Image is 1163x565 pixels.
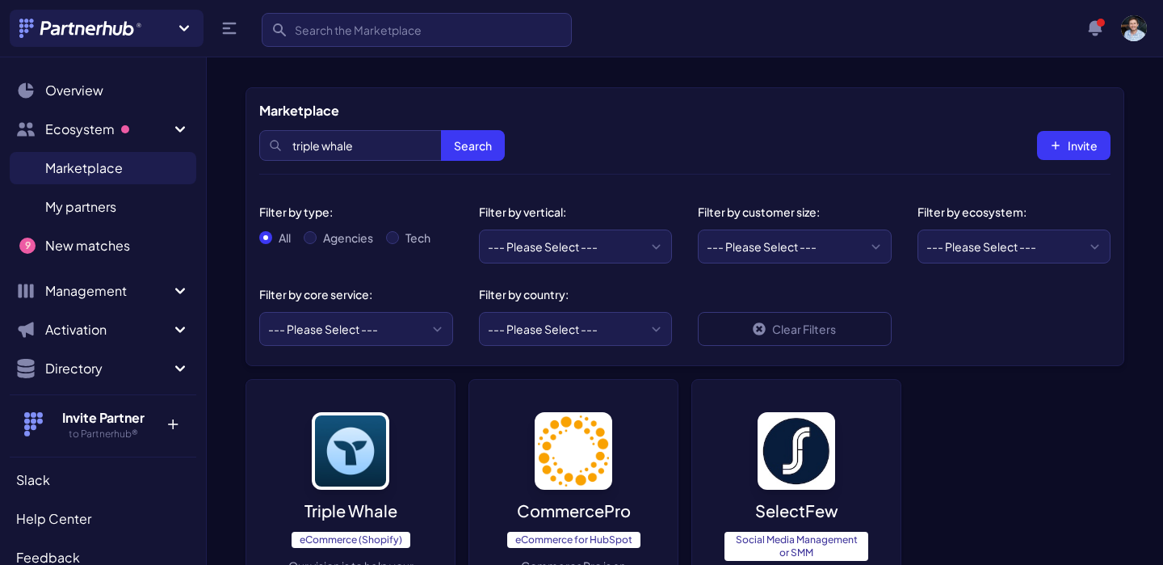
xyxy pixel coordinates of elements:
[441,130,505,161] button: Search
[45,197,116,217] span: My partners
[10,152,196,184] a: Marketplace
[45,120,170,139] span: Ecosystem
[755,500,838,522] p: SelectFew
[51,408,155,428] h4: Invite Partner
[259,204,440,220] div: Filter by type:
[1037,131,1111,160] button: Invite
[51,428,155,441] h5: to Partnerhub®
[10,503,196,535] a: Help Center
[45,158,123,178] span: Marketplace
[10,275,196,307] button: Management
[45,281,170,301] span: Management
[10,74,196,107] a: Overview
[45,320,170,339] span: Activation
[45,236,130,255] span: New matches
[479,286,660,302] div: Filter by country:
[507,532,640,548] span: eCommerce for HubSpot
[259,130,505,161] input: Search
[323,230,373,246] label: Agencies
[10,314,196,346] button: Activation
[517,500,631,522] p: CommercePro
[19,19,143,38] img: Partnerhub® Logo
[698,204,879,220] div: Filter by customer size:
[292,532,410,548] span: eCommerce (Shopify)
[45,81,103,100] span: Overview
[10,394,196,453] button: Invite Partner to Partnerhub® +
[19,238,36,254] span: 9
[698,312,892,346] a: Clear Filters
[10,230,196,262] a: New matches
[155,408,190,434] p: +
[259,286,440,302] div: Filter by core service:
[405,230,430,246] label: Tech
[279,230,291,246] label: All
[16,470,50,490] span: Slack
[304,500,397,522] p: Triple Whale
[10,352,196,385] button: Directory
[45,359,170,378] span: Directory
[535,412,612,490] img: image_alt
[262,13,572,47] input: Search the Marketplace
[10,191,196,223] a: My partners
[724,532,868,561] span: Social Media Management or SMM
[917,204,1098,220] div: Filter by ecosystem:
[259,101,339,120] h5: Marketplace
[758,412,835,490] img: image_alt
[16,509,91,529] span: Help Center
[312,412,389,490] img: image_alt
[10,464,196,496] a: Slack
[1121,15,1147,41] img: user photo
[10,113,196,145] button: Ecosystem
[479,204,660,220] div: Filter by vertical:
